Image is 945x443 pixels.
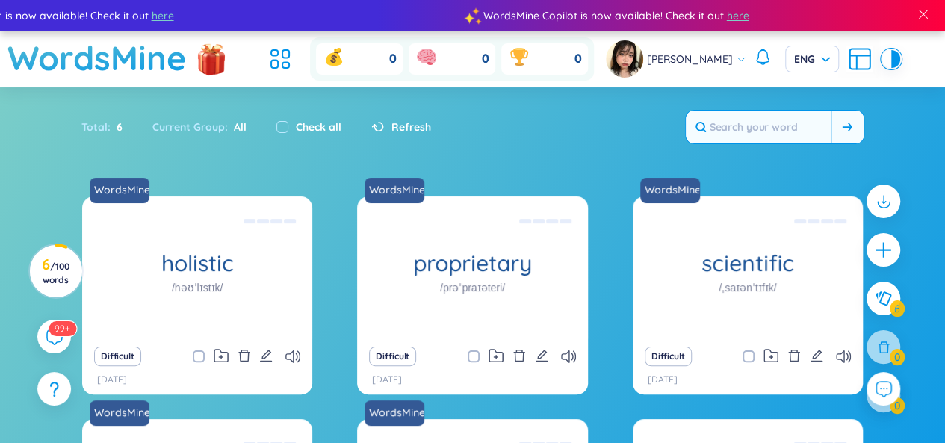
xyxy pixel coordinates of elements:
span: 0 [389,51,397,67]
label: Check all [296,119,341,135]
span: plus [874,241,893,259]
button: edit [535,346,548,367]
button: edit [259,346,273,367]
span: [PERSON_NAME] [647,51,733,67]
button: Difficult [94,347,141,366]
span: / 100 words [43,261,69,285]
input: Search your word [686,111,831,143]
span: delete [512,349,526,362]
span: delete [787,349,801,362]
button: edit [810,346,823,367]
button: Difficult [645,347,692,366]
a: WordsMine [640,178,706,203]
button: Difficult [369,347,416,366]
h1: scientific [633,250,863,276]
p: [DATE] [648,373,678,387]
span: here [113,7,135,24]
a: WordsMine [365,178,430,203]
button: delete [512,346,526,367]
a: avatar [606,40,647,78]
a: WordsMine [7,31,187,84]
sup: 591 [49,321,76,336]
a: WordsMine [639,182,701,197]
a: WordsMine [90,178,155,203]
div: Current Group : [137,111,261,143]
a: WordsMine [88,182,151,197]
span: edit [535,349,548,362]
button: delete [238,346,251,367]
span: here [688,7,710,24]
div: Total : [81,111,137,143]
img: flashSalesIcon.a7f4f837.png [196,37,226,81]
span: delete [238,349,251,362]
a: WordsMine [363,182,426,197]
h1: /prəˈpraɪəteri/ [440,279,505,296]
h1: holistic [82,250,312,276]
h1: /ˌsaɪənˈtɪfɪk/ [719,279,776,296]
span: All [228,120,247,134]
span: Refresh [391,119,431,135]
h1: proprietary [357,250,587,276]
span: 0 [574,51,582,67]
a: WordsMine [365,400,430,426]
span: 0 [482,51,489,67]
span: 6 [111,119,123,135]
h1: /həʊˈlɪstɪk/ [172,279,223,296]
button: delete [787,346,801,367]
a: WordsMine [363,405,426,420]
h3: 6 [39,258,72,285]
p: [DATE] [97,373,127,387]
span: edit [810,349,823,362]
span: edit [259,349,273,362]
img: avatar [606,40,643,78]
p: [DATE] [372,373,402,387]
span: ENG [794,52,830,66]
a: WordsMine [88,405,151,420]
a: WordsMine [90,400,155,426]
